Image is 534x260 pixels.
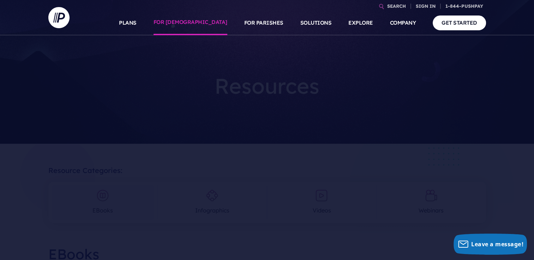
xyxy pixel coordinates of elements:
[454,234,527,255] button: Leave a message!
[433,16,486,30] a: GET STARTED
[119,11,137,35] a: PLANS
[390,11,416,35] a: COMPANY
[348,11,373,35] a: EXPLORE
[300,11,332,35] a: SOLUTIONS
[471,240,523,248] span: Leave a message!
[154,11,227,35] a: FOR [DEMOGRAPHIC_DATA]
[244,11,283,35] a: FOR PARISHES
